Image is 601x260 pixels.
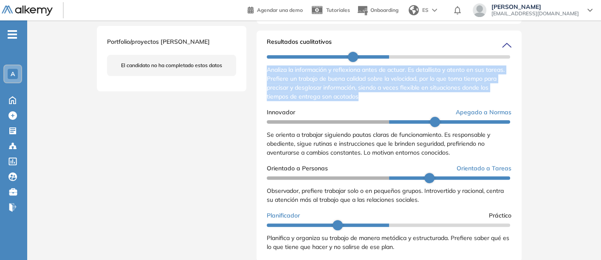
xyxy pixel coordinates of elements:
span: [EMAIL_ADDRESS][DOMAIN_NAME] [491,10,579,17]
span: Práctico [489,211,511,220]
span: Tutoriales [326,7,350,13]
a: Agendar una demo [248,4,303,14]
span: Innovador [267,108,295,117]
img: arrow [432,8,437,12]
span: Se orienta a trabajar siguiendo pautas claras de funcionamiento. Es responsable y obediente, sigu... [267,131,490,156]
span: Observador, prefiere trabajar solo o en pequeños grupos. Introvertido y racional, centra su atenc... [267,187,504,203]
i: - [8,34,17,35]
span: Resultados cualitativos [267,37,332,51]
span: Apegado a Normas [456,108,511,117]
img: Logo [2,6,53,16]
span: ES [422,6,429,14]
img: world [409,5,419,15]
span: [PERSON_NAME] [491,3,579,10]
span: Orientado a Personas [267,164,328,173]
span: Portfolio/proyectos [PERSON_NAME] [107,38,210,45]
span: El candidato no ha completado estos datos [121,62,222,69]
span: Onboarding [370,7,398,13]
span: Analiza la información y reflexiona antes de actuar. Es detallista y atento en sus tareas. Prefie... [267,66,505,100]
span: A [11,71,15,77]
span: Orientado a Tareas [457,164,511,173]
span: Planifica y organiza su trabajo de manera metódica y estructurada. Prefiere saber qué es lo que t... [267,234,509,251]
span: Planificador [267,211,300,220]
button: Onboarding [357,1,398,20]
span: Agendar una demo [257,7,303,13]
